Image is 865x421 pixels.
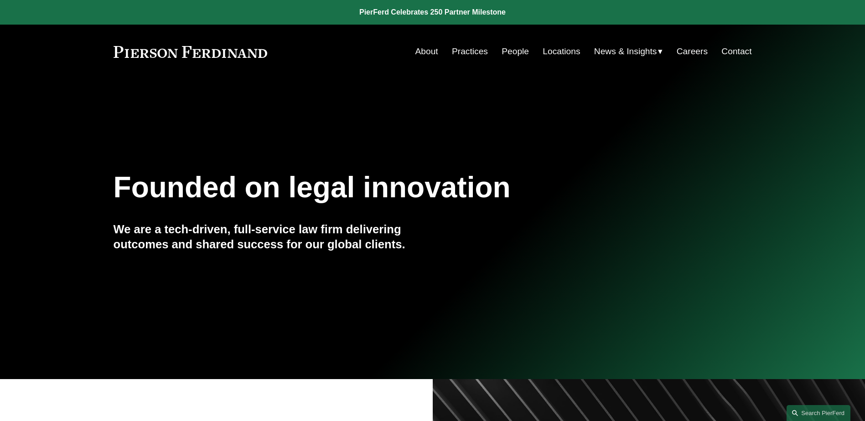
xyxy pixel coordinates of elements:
a: Contact [721,43,751,60]
a: People [502,43,529,60]
a: Careers [677,43,708,60]
a: Practices [452,43,488,60]
span: News & Insights [594,44,657,60]
a: Locations [543,43,580,60]
a: About [415,43,438,60]
a: folder dropdown [594,43,663,60]
h4: We are a tech-driven, full-service law firm delivering outcomes and shared success for our global... [114,222,433,252]
h1: Founded on legal innovation [114,171,646,204]
a: Search this site [787,405,850,421]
